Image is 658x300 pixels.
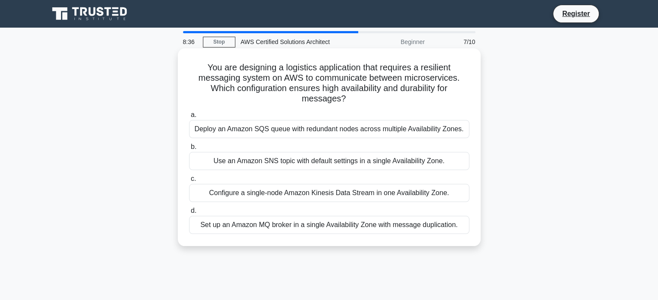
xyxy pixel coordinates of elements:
span: c. [191,175,196,182]
span: d. [191,207,196,214]
span: a. [191,111,196,118]
div: Use an Amazon SNS topic with default settings in a single Availability Zone. [189,152,469,170]
div: Configure a single-node Amazon Kinesis Data Stream in one Availability Zone. [189,184,469,202]
a: Register [557,8,595,19]
div: Set up an Amazon MQ broker in a single Availability Zone with message duplication. [189,216,469,234]
h5: You are designing a logistics application that requires a resilient messaging system on AWS to co... [188,62,470,104]
a: Stop [203,37,235,47]
div: 8:36 [178,33,203,51]
div: Deploy an Amazon SQS queue with redundant nodes across multiple Availability Zones. [189,120,469,138]
div: AWS Certified Solutions Architect [235,33,354,51]
div: 7/10 [430,33,481,51]
span: b. [191,143,196,150]
div: Beginner [354,33,430,51]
